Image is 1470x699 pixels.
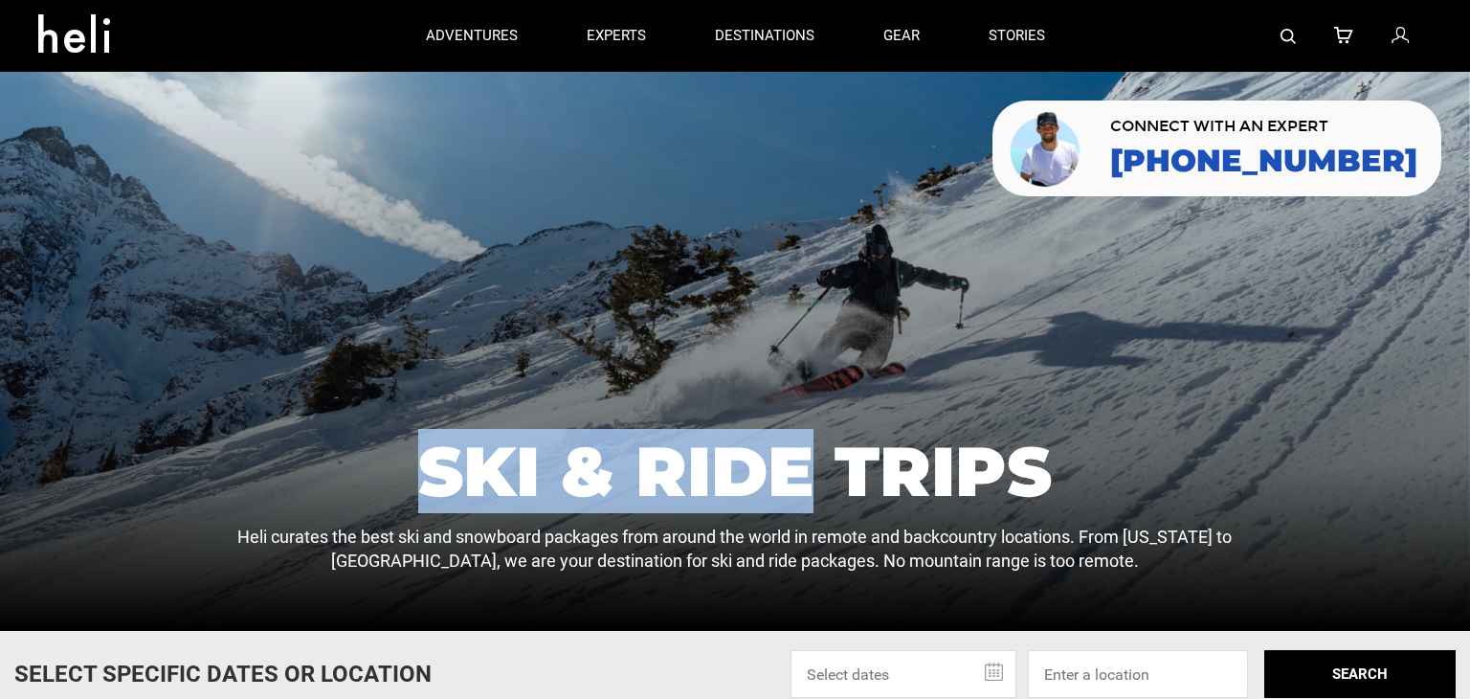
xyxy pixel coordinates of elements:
p: adventures [426,26,518,46]
img: search-bar-icon.svg [1281,29,1296,44]
button: SEARCH [1264,650,1456,698]
p: Heli curates the best ski and snowboard packages from around the world in remote and backcountry ... [193,525,1278,574]
input: Enter a location [1028,650,1248,698]
p: destinations [715,26,814,46]
p: experts [587,26,646,46]
p: Select Specific Dates Or Location [14,658,432,690]
input: Select dates [791,650,1016,698]
span: CONNECT WITH AN EXPERT [1110,119,1417,134]
img: contact our team [1007,108,1086,189]
h1: Ski & Ride Trips [193,437,1278,506]
a: [PHONE_NUMBER] [1110,144,1417,178]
